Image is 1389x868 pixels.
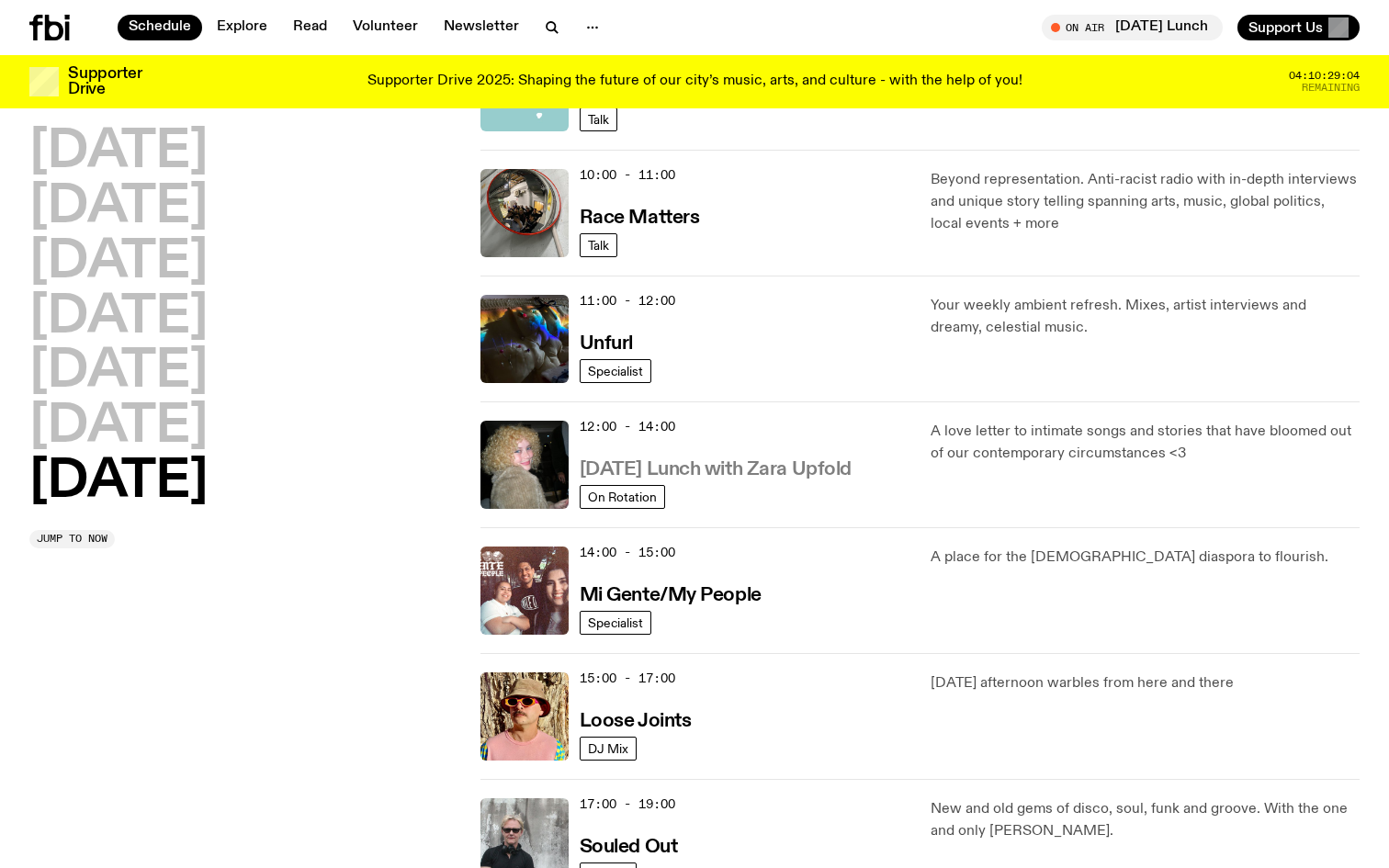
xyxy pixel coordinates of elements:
span: Remaining [1302,83,1360,93]
img: Tyson stands in front of a paperbark tree wearing orange sunglasses, a suede bucket hat and a pin... [480,672,569,761]
a: On Rotation [580,485,665,509]
span: DJ Mix [588,741,628,755]
a: Schedule [118,15,202,40]
a: Race Matters [580,205,700,228]
img: A piece of fabric is pierced by sewing pins with different coloured heads, a rainbow light is cas... [480,295,569,383]
img: A digital camera photo of Zara looking to her right at the camera, smiling. She is wearing a ligh... [480,421,569,509]
a: Newsletter [433,15,530,40]
span: 15:00 - 17:00 [580,670,675,687]
button: [DATE] [29,182,208,233]
span: Talk [588,238,609,252]
button: [DATE] [29,237,208,288]
button: [DATE] [29,401,208,453]
span: Talk [588,112,609,126]
span: 14:00 - 15:00 [580,544,675,561]
button: On Air[DATE] Lunch [1042,15,1223,40]
a: Volunteer [342,15,429,40]
a: Loose Joints [580,708,692,731]
p: Beyond representation. Anti-racist radio with in-depth interviews and unique story telling spanni... [931,169,1360,235]
a: Specialist [580,359,651,383]
h3: Loose Joints [580,712,692,731]
h3: Unfurl [580,334,633,354]
span: Specialist [588,364,643,378]
button: Support Us [1237,15,1360,40]
a: Specialist [580,611,651,635]
span: 12:00 - 14:00 [580,418,675,435]
p: New and old gems of disco, soul, funk and groove. With the one and only [PERSON_NAME]. [931,798,1360,842]
h3: Souled Out [580,838,678,857]
span: 10:00 - 11:00 [580,166,675,184]
img: A photo of the Race Matters team taken in a rear view or "blindside" mirror. A bunch of people of... [480,169,569,257]
p: Supporter Drive 2025: Shaping the future of our city’s music, arts, and culture - with the help o... [367,73,1022,90]
a: Talk [580,233,617,257]
a: Souled Out [580,834,678,857]
h3: [DATE] Lunch with Zara Upfold [580,460,852,479]
p: A love letter to intimate songs and stories that have bloomed out of our contemporary circumstanc... [931,421,1360,465]
span: On Rotation [588,490,657,503]
h3: Mi Gente/My People [580,586,762,605]
a: Read [282,15,338,40]
span: Support Us [1248,19,1323,36]
a: [DATE] Lunch with Zara Upfold [580,457,852,479]
button: [DATE] [29,127,208,178]
a: Unfurl [580,331,633,354]
span: Specialist [588,615,643,629]
p: [DATE] afternoon warbles from here and there [931,672,1360,694]
h3: Supporter Drive [68,66,141,97]
span: 11:00 - 12:00 [580,292,675,310]
a: Talk [580,107,617,131]
span: 17:00 - 19:00 [580,795,675,813]
a: Mi Gente/My People [580,582,762,605]
a: Explore [206,15,278,40]
p: Your weekly ambient refresh. Mixes, artist interviews and dreamy, celestial music. [931,295,1360,339]
button: [DATE] [29,292,208,344]
h3: Race Matters [580,209,700,228]
p: A place for the [DEMOGRAPHIC_DATA] diaspora to flourish. [931,547,1360,569]
button: [DATE] [29,457,208,508]
span: 04:10:29:04 [1289,71,1360,81]
a: DJ Mix [580,737,637,761]
span: Jump to now [37,534,107,544]
button: [DATE] [29,346,208,398]
button: Jump to now [29,530,115,548]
